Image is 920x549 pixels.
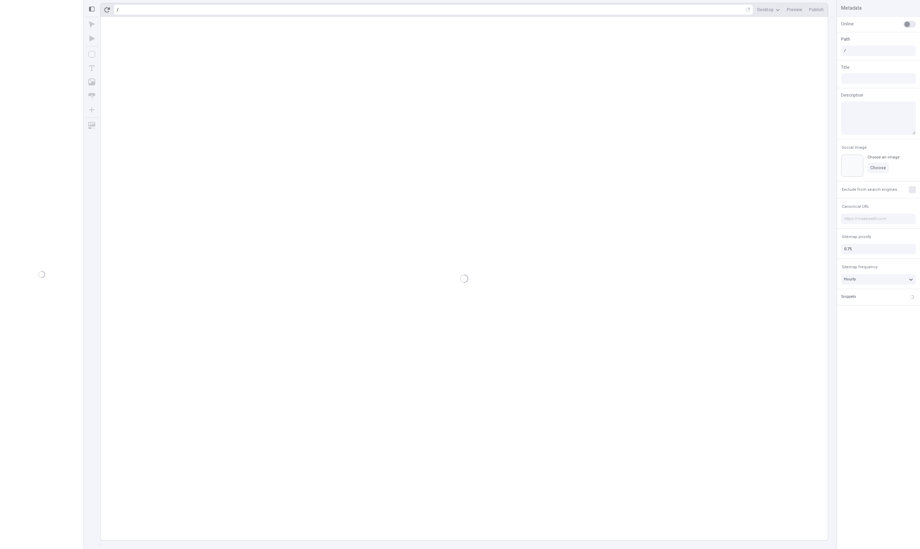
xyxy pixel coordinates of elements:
button: Canonical URL [840,203,871,211]
div: / [117,7,119,13]
button: Sitemap priority [840,233,872,241]
span: Desktop [757,7,774,13]
span: Publish [809,7,824,13]
div: Snippets [841,294,856,300]
span: Title [841,64,849,71]
button: Choose [867,163,889,173]
span: Preview [787,7,802,13]
button: Image [86,76,98,88]
span: Social Image [842,145,867,150]
span: Path [841,36,850,42]
input: https://makeswift.com [841,214,916,224]
button: Sitemap frequency [840,263,879,271]
span: Choose [870,165,886,171]
button: Preview [784,5,805,15]
button: Hourly [841,274,916,285]
span: Sitemap priority [842,234,871,239]
button: Box [86,48,98,60]
div: Choose an image [867,155,899,160]
button: Publish [806,5,826,15]
button: Button [86,90,98,102]
span: Hourly [844,276,856,282]
span: Online [841,21,854,27]
span: Canonical URL [842,204,869,209]
span: Exclude from search engines [842,187,897,192]
span: Description [841,92,863,98]
span: Sitemap frequency [842,264,878,270]
button: Desktop [754,5,783,15]
button: Social Image [840,144,868,152]
button: Exclude from search engines [840,186,898,194]
button: Text [86,62,98,74]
